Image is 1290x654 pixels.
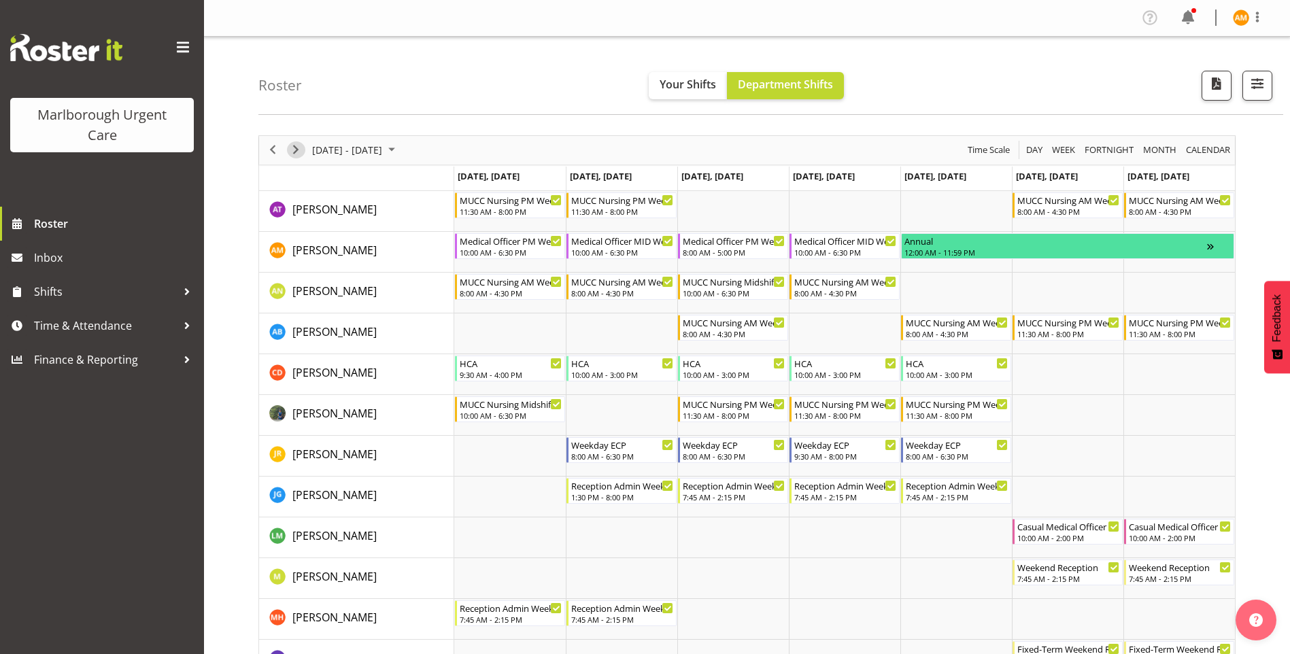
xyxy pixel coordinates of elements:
div: Weekday ECP [794,438,896,451]
div: 10:00 AM - 6:30 PM [571,247,673,258]
div: Andrew Brooks"s event - MUCC Nursing AM Weekday Begin From Friday, October 10, 2025 at 8:00:00 AM... [901,315,1011,341]
span: [DATE] - [DATE] [311,141,384,158]
div: Agnes Tyson"s event - MUCC Nursing PM Weekday Begin From Monday, October 6, 2025 at 11:30:00 AM G... [455,192,565,218]
div: MUCC Nursing PM Weekends [1017,315,1119,329]
button: Timeline Month [1141,141,1179,158]
span: [DATE], [DATE] [1127,170,1189,182]
span: Day [1025,141,1044,158]
td: Cordelia Davies resource [259,354,454,395]
div: MUCC Nursing PM Weekday [906,397,1008,411]
span: [DATE], [DATE] [570,170,632,182]
div: 10:00 AM - 2:00 PM [1017,532,1119,543]
div: 10:00 AM - 3:00 PM [906,369,1008,380]
span: Inbox [34,247,197,268]
div: Jacinta Rangi"s event - Weekday ECP Begin From Wednesday, October 8, 2025 at 8:00:00 AM GMT+13:00... [678,437,788,463]
span: [DATE], [DATE] [793,170,855,182]
div: 8:00 AM - 4:30 PM [683,328,785,339]
div: 10:00 AM - 6:30 PM [460,247,562,258]
span: Time Scale [966,141,1011,158]
div: Reception Admin Weekday AM [460,601,562,615]
td: Gloria Varghese resource [259,395,454,436]
td: Margret Hall resource [259,599,454,640]
span: [PERSON_NAME] [292,324,377,339]
a: [PERSON_NAME] [292,568,377,585]
div: Annual [904,234,1207,247]
a: [PERSON_NAME] [292,242,377,258]
div: MUCC Nursing PM Weekends [1129,315,1231,329]
span: [PERSON_NAME] [292,202,377,217]
div: 7:45 AM - 2:15 PM [1129,573,1231,584]
button: October 2025 [310,141,401,158]
div: Cordelia Davies"s event - HCA Begin From Tuesday, October 7, 2025 at 10:00:00 AM GMT+13:00 Ends A... [566,356,677,381]
div: 8:00 AM - 4:30 PM [794,288,896,298]
div: Cordelia Davies"s event - HCA Begin From Monday, October 6, 2025 at 9:30:00 AM GMT+13:00 Ends At ... [455,356,565,381]
div: Casual Medical Officer Weekend [1129,519,1231,533]
div: MUCC Nursing PM Weekday [683,397,785,411]
div: Marlborough Urgent Care [24,105,180,145]
button: Fortnight [1083,141,1136,158]
div: Alysia Newman-Woods"s event - MUCC Nursing AM Weekday Begin From Monday, October 6, 2025 at 8:00:... [455,274,565,300]
div: 12:00 AM - 11:59 PM [904,247,1207,258]
div: Agnes Tyson"s event - MUCC Nursing PM Weekday Begin From Tuesday, October 7, 2025 at 11:30:00 AM ... [566,192,677,218]
div: HCA [906,356,1008,370]
span: [PERSON_NAME] [292,283,377,298]
div: 8:00 AM - 4:30 PM [571,288,673,298]
div: 1:30 PM - 8:00 PM [571,492,673,502]
div: HCA [683,356,785,370]
td: Alysia Newman-Woods resource [259,273,454,313]
div: Margie Vuto"s event - Weekend Reception Begin From Sunday, October 12, 2025 at 7:45:00 AM GMT+13:... [1124,560,1234,585]
div: Reception Admin Weekday AM [906,479,1008,492]
div: Luqman Mohd Jani"s event - Casual Medical Officer Weekend Begin From Saturday, October 11, 2025 a... [1013,519,1123,545]
span: [PERSON_NAME] [292,528,377,543]
div: 7:45 AM - 2:15 PM [460,614,562,625]
span: [PERSON_NAME] [292,610,377,625]
div: Gloria Varghese"s event - MUCC Nursing Midshift Begin From Monday, October 6, 2025 at 10:00:00 AM... [455,396,565,422]
span: Week [1051,141,1076,158]
div: Margret Hall"s event - Reception Admin Weekday AM Begin From Monday, October 6, 2025 at 7:45:00 A... [455,600,565,626]
div: 10:00 AM - 3:00 PM [571,369,673,380]
div: MUCC Nursing Midshift [683,275,785,288]
div: Luqman Mohd Jani"s event - Casual Medical Officer Weekend Begin From Sunday, October 12, 2025 at ... [1124,519,1234,545]
button: Timeline Week [1050,141,1078,158]
div: 9:30 AM - 8:00 PM [794,451,896,462]
button: Your Shifts [649,72,727,99]
button: Department Shifts [727,72,844,99]
div: 8:00 AM - 4:30 PM [1129,206,1231,217]
div: Josephine Godinez"s event - Reception Admin Weekday AM Begin From Wednesday, October 8, 2025 at 7... [678,478,788,504]
a: [PERSON_NAME] [292,201,377,218]
a: [PERSON_NAME] [292,446,377,462]
span: [PERSON_NAME] [292,406,377,421]
td: Andrew Brooks resource [259,313,454,354]
a: [PERSON_NAME] [292,405,377,421]
div: Jacinta Rangi"s event - Weekday ECP Begin From Thursday, October 9, 2025 at 9:30:00 AM GMT+13:00 ... [790,437,900,463]
a: [PERSON_NAME] [292,528,377,544]
div: Jacinta Rangi"s event - Weekday ECP Begin From Tuesday, October 7, 2025 at 8:00:00 AM GMT+13:00 E... [566,437,677,463]
div: Cordelia Davies"s event - HCA Begin From Wednesday, October 8, 2025 at 10:00:00 AM GMT+13:00 Ends... [678,356,788,381]
div: 10:00 AM - 6:30 PM [460,410,562,421]
div: Andrew Brooks"s event - MUCC Nursing PM Weekends Begin From Sunday, October 12, 2025 at 11:30:00 ... [1124,315,1234,341]
div: Casual Medical Officer Weekend [1017,519,1119,533]
div: MUCC Nursing AM Weekends [1129,193,1231,207]
div: Agnes Tyson"s event - MUCC Nursing AM Weekends Begin From Saturday, October 11, 2025 at 8:00:00 A... [1013,192,1123,218]
div: MUCC Nursing PM Weekday [460,193,562,207]
div: Alexandra Madigan"s event - Medical Officer MID Weekday Begin From Tuesday, October 7, 2025 at 10... [566,233,677,259]
div: Alexandra Madigan"s event - Medical Officer PM Weekday Begin From Wednesday, October 8, 2025 at 8... [678,233,788,259]
div: 7:45 AM - 2:15 PM [906,492,1008,502]
a: [PERSON_NAME] [292,324,377,340]
button: Month [1184,141,1233,158]
div: 8:00 AM - 4:30 PM [906,328,1008,339]
h4: Roster [258,78,302,93]
div: 11:30 AM - 8:00 PM [1129,328,1231,339]
button: Timeline Day [1024,141,1045,158]
span: Month [1142,141,1178,158]
div: Margie Vuto"s event - Weekend Reception Begin From Saturday, October 11, 2025 at 7:45:00 AM GMT+1... [1013,560,1123,585]
span: Shifts [34,281,177,302]
div: 11:30 AM - 8:00 PM [1017,328,1119,339]
div: Alysia Newman-Woods"s event - MUCC Nursing Midshift Begin From Wednesday, October 8, 2025 at 10:0... [678,274,788,300]
div: Alexandra Madigan"s event - Medical Officer PM Weekday Begin From Monday, October 6, 2025 at 10:0... [455,233,565,259]
div: Josephine Godinez"s event - Reception Admin Weekday PM Begin From Tuesday, October 7, 2025 at 1:3... [566,478,677,504]
div: Weekday ECP [571,438,673,451]
div: Jacinta Rangi"s event - Weekday ECP Begin From Friday, October 10, 2025 at 8:00:00 AM GMT+13:00 E... [901,437,1011,463]
a: [PERSON_NAME] [292,487,377,503]
div: 10:00 AM - 3:00 PM [794,369,896,380]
